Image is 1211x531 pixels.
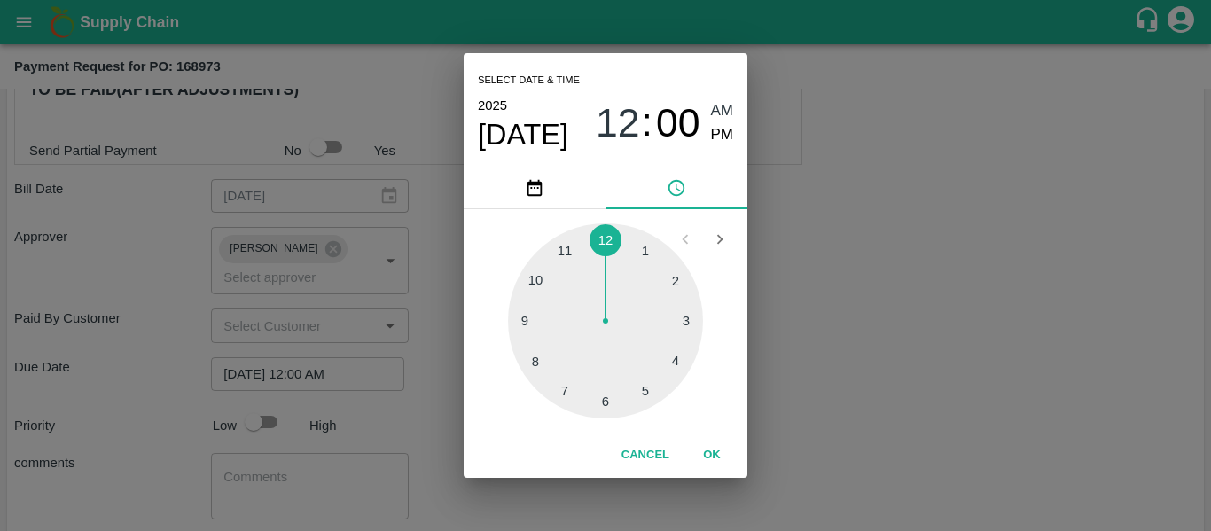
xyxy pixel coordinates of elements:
[656,100,700,146] span: 00
[711,99,734,123] button: AM
[642,99,652,146] span: :
[711,123,734,147] button: PM
[596,100,640,146] span: 12
[478,67,580,94] span: Select date & time
[596,99,640,146] button: 12
[703,223,737,256] button: Open next view
[478,94,507,117] button: 2025
[656,99,700,146] button: 00
[605,167,747,209] button: pick time
[684,440,740,471] button: OK
[478,117,568,152] button: [DATE]
[614,440,676,471] button: Cancel
[464,167,605,209] button: pick date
